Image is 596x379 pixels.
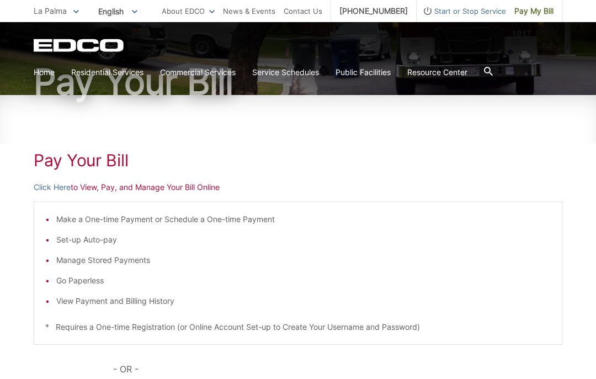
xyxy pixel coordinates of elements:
[336,66,391,78] a: Public Facilities
[252,66,319,78] a: Service Schedules
[90,2,146,20] span: English
[34,181,562,193] p: to View, Pay, and Manage Your Bill Online
[56,254,551,266] li: Manage Stored Payments
[71,66,143,78] a: Residential Services
[223,5,275,17] a: News & Events
[407,66,467,78] a: Resource Center
[56,295,551,307] li: View Payment and Billing History
[162,5,215,17] a: About EDCO
[34,39,125,52] a: EDCD logo. Return to the homepage.
[56,234,551,246] li: Set-up Auto-pay
[34,150,562,170] h1: Pay Your Bill
[56,213,551,225] li: Make a One-time Payment or Schedule a One-time Payment
[160,66,236,78] a: Commercial Services
[34,6,67,15] span: La Palma
[113,361,562,377] p: - OR -
[56,275,551,287] li: Go Paperless
[45,321,551,333] p: * Requires a One-time Registration (or Online Account Set-up to Create Your Username and Password)
[284,5,322,17] a: Contact Us
[34,66,55,78] a: Home
[34,64,562,99] h1: Pay Your Bill
[34,181,71,193] a: Click Here
[514,5,554,17] span: Pay My Bill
